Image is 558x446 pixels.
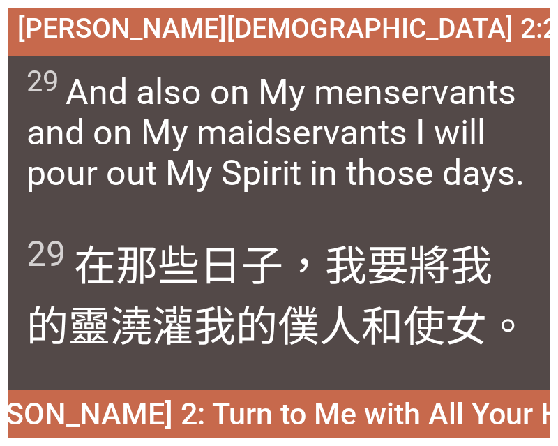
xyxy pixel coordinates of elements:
[27,64,59,98] sup: 29
[27,234,66,274] sup: 29
[27,232,532,353] span: 在那些日子
[110,302,529,352] wh7307: 澆灌
[361,302,529,352] wh5650: 和使女
[487,302,529,352] wh8198: 。
[194,302,529,352] wh8210: 我的僕人
[27,64,532,193] span: And also on My menservants and on My maidservants I will pour out My Spirit in those days.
